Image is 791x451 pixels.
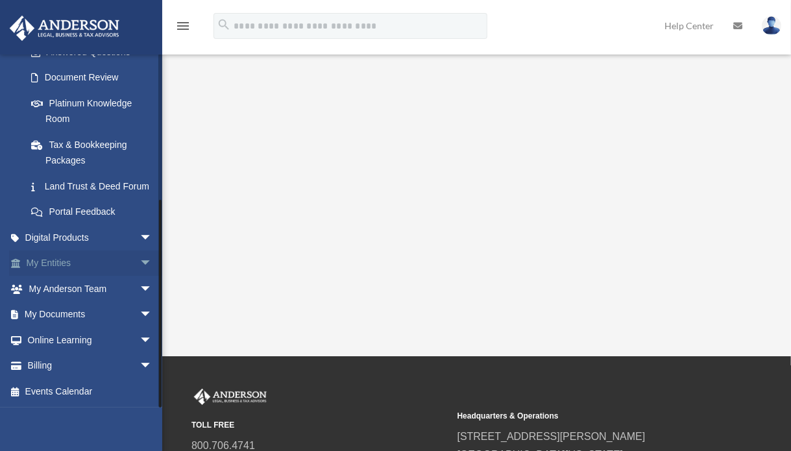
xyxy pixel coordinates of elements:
[191,440,255,451] a: 800.706.4741
[140,225,165,251] span: arrow_drop_down
[6,16,123,41] img: Anderson Advisors Platinum Portal
[140,353,165,380] span: arrow_drop_down
[762,16,781,35] img: User Pic
[217,18,231,32] i: search
[175,18,191,34] i: menu
[175,23,191,34] a: menu
[9,353,172,379] a: Billingarrow_drop_down
[9,250,172,276] a: My Entitiesarrow_drop_down
[140,327,165,354] span: arrow_drop_down
[18,173,172,199] a: Land Trust & Deed Forum
[18,199,172,225] a: Portal Feedback
[191,419,448,432] small: TOLL FREE
[9,378,172,404] a: Events Calendar
[457,431,646,442] a: [STREET_ADDRESS][PERSON_NAME]
[9,276,172,302] a: My Anderson Teamarrow_drop_down
[9,302,172,328] a: My Documentsarrow_drop_down
[457,409,714,423] small: Headquarters & Operations
[9,327,172,353] a: Online Learningarrow_drop_down
[140,302,165,328] span: arrow_drop_down
[18,90,172,132] a: Platinum Knowledge Room
[18,132,172,173] a: Tax & Bookkeeping Packages
[18,65,172,91] a: Document Review
[140,250,165,277] span: arrow_drop_down
[140,276,165,302] span: arrow_drop_down
[191,389,269,406] img: Anderson Advisors Platinum Portal
[9,225,172,250] a: Digital Productsarrow_drop_down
